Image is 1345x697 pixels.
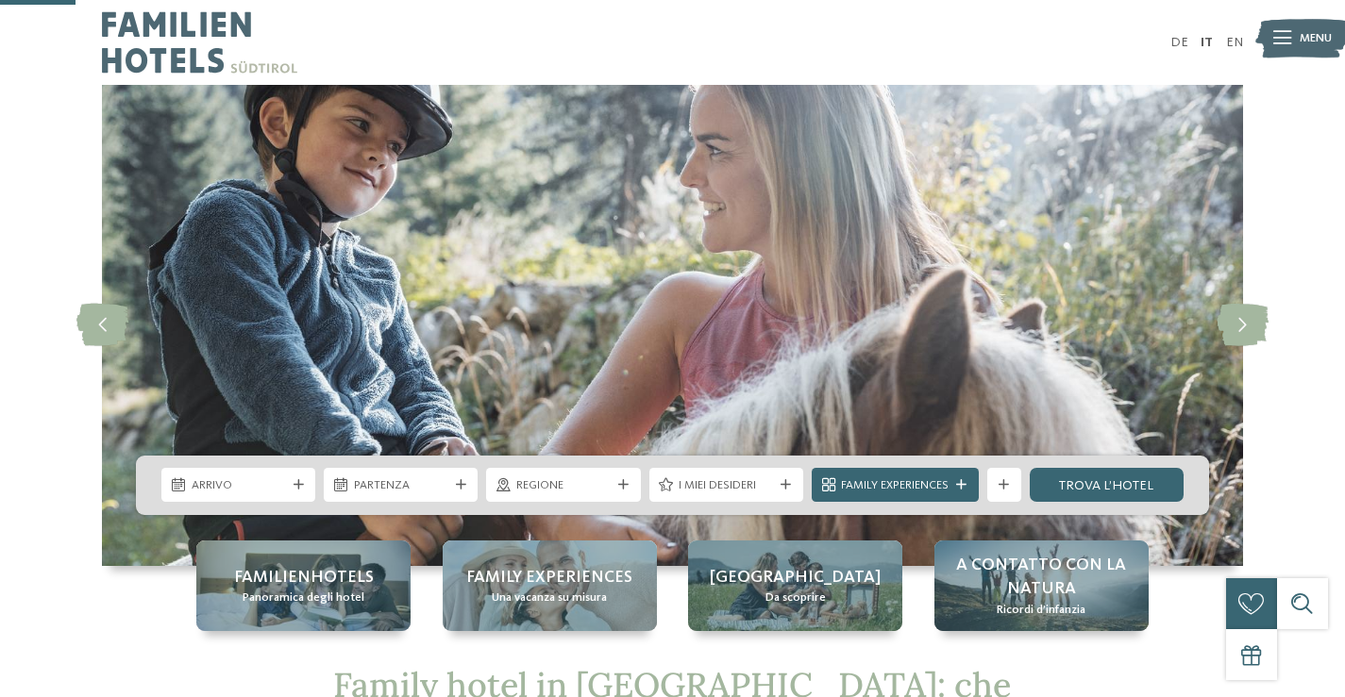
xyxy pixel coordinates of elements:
span: Panoramica degli hotel [243,589,364,606]
span: Regione [516,477,611,494]
span: Partenza [354,477,448,494]
span: Ricordi d’infanzia [997,602,1085,619]
a: Family hotel in Trentino Alto Adige: la vacanza ideale per grandi e piccini A contatto con la nat... [934,540,1149,631]
a: Family hotel in Trentino Alto Adige: la vacanza ideale per grandi e piccini Familienhotels Panora... [196,540,411,631]
a: IT [1201,36,1213,49]
span: [GEOGRAPHIC_DATA] [710,566,881,589]
span: Arrivo [192,477,286,494]
span: Menu [1300,30,1332,47]
a: Family hotel in Trentino Alto Adige: la vacanza ideale per grandi e piccini Family experiences Un... [443,540,657,631]
span: Familienhotels [234,566,374,589]
span: Family experiences [466,566,632,589]
a: Family hotel in Trentino Alto Adige: la vacanza ideale per grandi e piccini [GEOGRAPHIC_DATA] Da ... [688,540,902,631]
span: I miei desideri [679,477,773,494]
a: trova l’hotel [1030,468,1184,502]
span: Family Experiences [841,477,949,494]
a: DE [1170,36,1188,49]
a: EN [1226,36,1243,49]
span: Da scoprire [765,589,826,606]
span: Una vacanza su misura [492,589,607,606]
span: A contatto con la natura [951,554,1132,601]
img: Family hotel in Trentino Alto Adige: la vacanza ideale per grandi e piccini [102,85,1243,566]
